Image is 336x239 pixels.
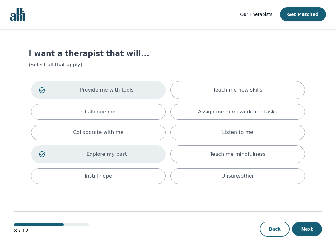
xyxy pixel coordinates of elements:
[29,61,307,69] p: (Select all that apply)
[240,12,272,17] span: Our Therapists
[10,8,25,21] img: alli logo
[81,108,116,116] p: Challenge me
[280,7,326,21] button: Get Matched
[56,86,158,94] p: Provide me with tools
[213,86,263,94] p: Teach me new skills
[222,129,253,136] p: Listen to me
[260,222,290,237] button: Back
[222,172,254,180] p: Unsure/other
[29,49,307,59] h1: I want a therapist that will...
[14,227,89,235] p: 8 / 12
[85,172,112,180] p: Instill hope
[73,129,124,136] p: Collaborate with me
[56,151,158,158] p: Explore my past
[198,108,277,116] p: Assign me homework and tasks
[210,151,265,158] p: Teach me mindfulness
[292,222,322,236] button: Next
[240,11,272,18] a: Our Therapists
